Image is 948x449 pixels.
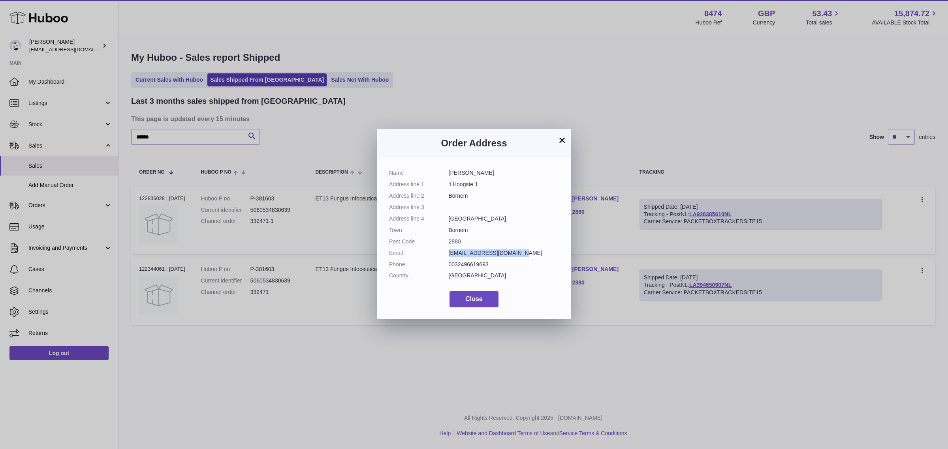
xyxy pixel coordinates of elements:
dd: 2880 [449,238,559,245]
dt: Address line 2 [389,192,449,200]
dd: Bornem [449,192,559,200]
h3: Order Address [389,137,559,150]
dd: Bornem [449,226,559,234]
dd: 0032496619693 [449,261,559,268]
button: Close [450,291,498,307]
dt: Country [389,272,449,279]
dt: Email [389,249,449,257]
dt: Name [389,169,449,177]
dt: Address line 3 [389,204,449,211]
dd: [GEOGRAPHIC_DATA] [449,215,559,223]
dd: [EMAIL_ADDRESS][DOMAIN_NAME] [449,249,559,257]
dt: Address line 4 [389,215,449,223]
dt: Phone [389,261,449,268]
dd: [PERSON_NAME] [449,169,559,177]
dt: Post Code [389,238,449,245]
button: × [557,135,567,145]
span: Close [465,296,483,302]
dd: 't Hoogste 1 [449,181,559,188]
dt: Address line 1 [389,181,449,188]
dt: Town [389,226,449,234]
dd: [GEOGRAPHIC_DATA] [449,272,559,279]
